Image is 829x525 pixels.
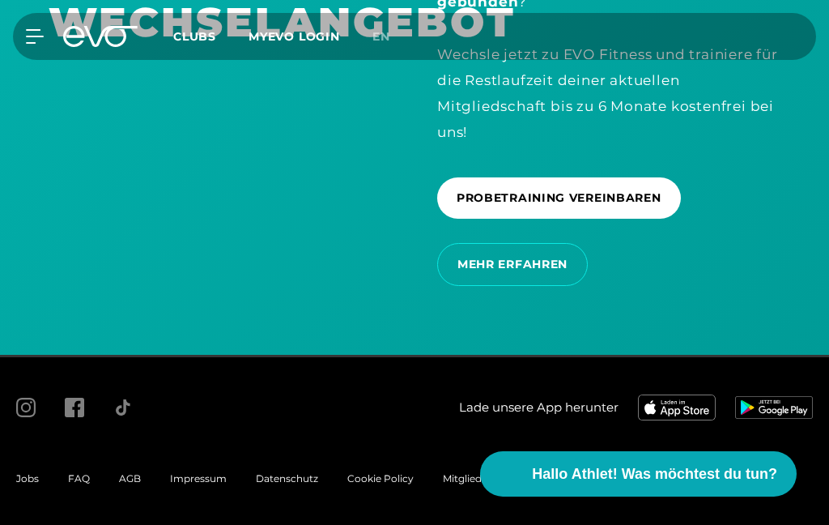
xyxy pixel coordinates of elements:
a: PROBETRAINING VEREINBAREN [437,165,687,231]
a: Cookie Policy [347,472,414,484]
a: Clubs [173,28,249,44]
a: AGB [119,472,141,484]
a: Datenschutz [256,472,318,484]
span: Clubs [173,29,216,44]
img: evofitness app [735,396,813,419]
span: en [372,29,390,44]
a: en [372,28,410,46]
a: Jobs [16,472,39,484]
span: Lade unsere App herunter [459,399,619,417]
a: Mitgliedschaft kündigen [443,472,560,484]
a: MEHR ERFAHREN [437,231,594,298]
span: PROBETRAINING VEREINBAREN [457,190,661,207]
a: Impressum [170,472,227,484]
img: evofitness app [638,395,716,420]
a: FAQ [68,472,90,484]
span: MEHR ERFAHREN [457,256,568,273]
span: Hallo Athlet! Was möchtest du tun? [532,463,777,485]
button: Hallo Athlet! Was möchtest du tun? [480,451,797,497]
a: MYEVO LOGIN [249,29,340,44]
